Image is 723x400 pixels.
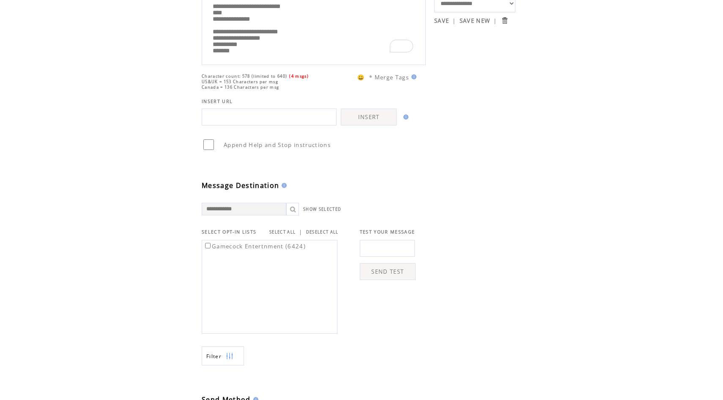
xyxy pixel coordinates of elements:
span: | [452,17,456,24]
a: SEND TEST [360,263,416,280]
span: US&UK = 153 Characters per msg [202,79,278,84]
a: SELECT ALL [269,229,296,235]
label: Gamecock Entertnment (6424) [203,242,306,250]
span: Character count: 578 (limited to 640) [202,73,287,79]
span: (4 msgs) [289,73,309,79]
span: Message Destination [202,181,279,190]
span: 😀 [357,73,365,81]
a: SAVE NEW [460,17,490,24]
span: TEST YOUR MESSAGE [360,229,415,235]
span: Canada = 136 Characters per msg [202,84,279,90]
span: INSERT URL [202,98,233,104]
img: help.gif [279,183,287,188]
span: | [299,228,302,236]
a: Filter [202,346,244,365]
span: Show filters [206,353,222,360]
img: help.gif [409,74,416,79]
a: INSERT [341,109,397,125]
a: SAVE [434,17,449,24]
span: SELECT OPT-IN LISTS [202,229,256,235]
a: DESELECT ALL [306,229,339,235]
input: Gamecock Entertnment (6424) [205,243,211,248]
input: Submit [501,16,509,24]
img: filters.png [226,347,233,366]
a: SHOW SELECTED [303,207,341,212]
img: help.gif [401,114,408,120]
span: Append Help and Stop instructions [224,141,331,149]
span: * Merge Tags [369,73,409,81]
span: | [493,17,497,24]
